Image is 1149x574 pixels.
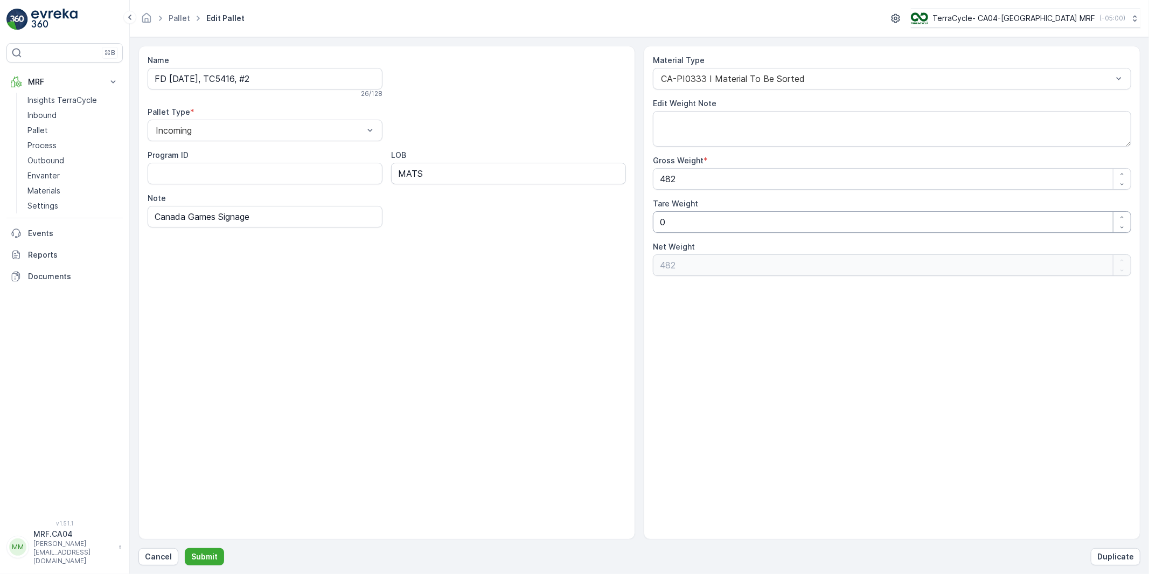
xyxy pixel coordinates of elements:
[6,244,123,266] a: Reports
[6,223,123,244] a: Events
[391,150,406,160] label: LOB
[31,9,78,30] img: logo_light-DOdMpM7g.png
[1097,551,1134,562] p: Duplicate
[33,529,113,540] p: MRF.CA04
[6,520,123,527] span: v 1.51.1
[9,538,26,556] div: MM
[148,107,190,116] label: Pallet Type
[27,155,64,166] p: Outbound
[28,250,119,260] p: Reports
[27,95,97,106] p: Insights TerraCycle
[33,540,113,565] p: [PERSON_NAME][EMAIL_ADDRESS][DOMAIN_NAME]
[185,548,224,565] button: Submit
[27,200,58,211] p: Settings
[28,77,101,87] p: MRF
[653,156,704,165] label: Gross Weight
[911,9,1140,28] button: TerraCycle- CA04-[GEOGRAPHIC_DATA] MRF(-05:00)
[653,99,716,108] label: Edit Weight Note
[28,228,119,239] p: Events
[23,183,123,198] a: Materials
[653,56,705,65] label: Material Type
[169,13,190,23] a: Pallet
[1091,548,1140,565] button: Duplicate
[148,150,189,160] label: Program ID
[27,110,57,121] p: Inbound
[145,551,172,562] p: Cancel
[27,185,60,196] p: Materials
[23,153,123,168] a: Outbound
[148,56,169,65] label: Name
[23,138,123,153] a: Process
[6,529,123,565] button: MMMRF.CA04[PERSON_NAME][EMAIL_ADDRESS][DOMAIN_NAME]
[653,199,698,208] label: Tare Weight
[911,12,928,24] img: TC_8rdWMmT_gp9TRR3.png
[23,93,123,108] a: Insights TerraCycle
[27,140,57,151] p: Process
[191,551,218,562] p: Submit
[28,271,119,282] p: Documents
[141,16,152,25] a: Homepage
[148,193,166,203] label: Note
[932,13,1095,24] p: TerraCycle- CA04-[GEOGRAPHIC_DATA] MRF
[6,9,28,30] img: logo
[653,242,695,251] label: Net Weight
[6,266,123,287] a: Documents
[204,13,247,24] span: Edit Pallet
[27,170,60,181] p: Envanter
[23,198,123,213] a: Settings
[23,123,123,138] a: Pallet
[105,49,115,57] p: ⌘B
[23,108,123,123] a: Inbound
[361,89,382,98] p: 26 / 128
[27,125,48,136] p: Pallet
[138,548,178,565] button: Cancel
[1099,14,1125,23] p: ( -05:00 )
[6,71,123,93] button: MRF
[23,168,123,183] a: Envanter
